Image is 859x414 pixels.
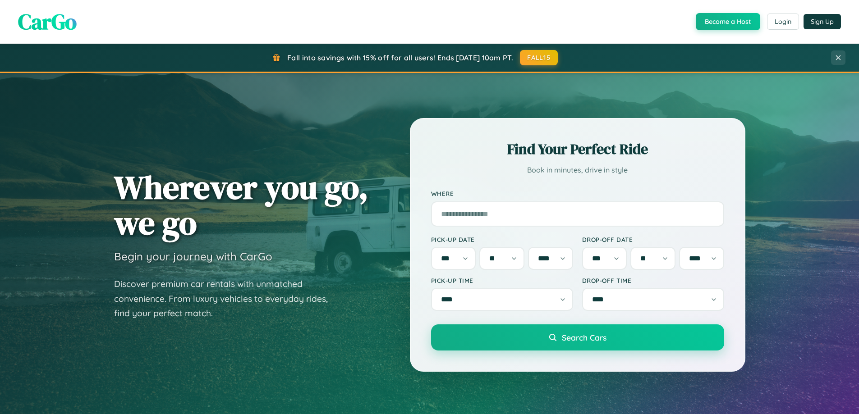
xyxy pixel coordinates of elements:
label: Where [431,190,724,198]
button: Become a Host [696,13,760,30]
label: Pick-up Time [431,277,573,284]
h3: Begin your journey with CarGo [114,250,272,263]
p: Book in minutes, drive in style [431,164,724,177]
h2: Find Your Perfect Ride [431,139,724,159]
button: FALL15 [520,50,558,65]
label: Pick-up Date [431,236,573,243]
label: Drop-off Time [582,277,724,284]
label: Drop-off Date [582,236,724,243]
button: Search Cars [431,324,724,350]
span: Search Cars [562,332,606,342]
button: Sign Up [804,14,841,29]
p: Discover premium car rentals with unmatched convenience. From luxury vehicles to everyday rides, ... [114,277,340,321]
h1: Wherever you go, we go [114,169,368,241]
button: Login [767,14,799,30]
span: CarGo [18,7,77,36]
span: Fall into savings with 15% off for all users! Ends [DATE] 10am PT. [287,53,513,62]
